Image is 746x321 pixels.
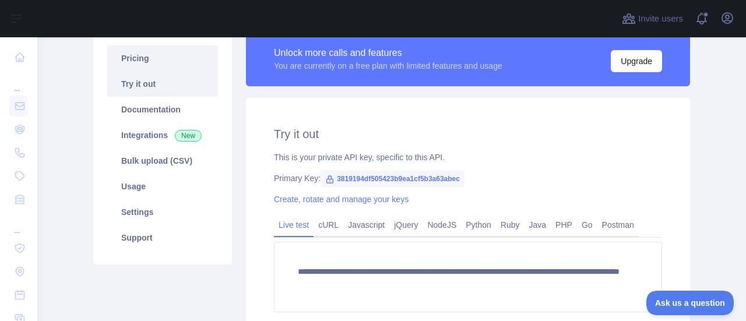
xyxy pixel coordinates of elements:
h2: Try it out [274,126,662,142]
button: Upgrade [611,50,662,72]
a: Create, rotate and manage your keys [274,195,409,204]
a: Try it out [107,71,218,97]
a: cURL [314,216,343,234]
div: ... [9,212,28,235]
a: Ruby [496,216,525,234]
a: Postman [597,216,639,234]
a: jQuery [389,216,423,234]
iframe: Toggle Customer Support [646,291,734,315]
a: Live test [274,216,314,234]
span: 3819194df505423b9ea1cf5b3a63abec [321,170,465,188]
div: Unlock more calls and features [274,46,502,60]
a: Usage [107,174,218,199]
span: Invite users [638,12,683,26]
div: ... [9,70,28,93]
a: Settings [107,199,218,225]
a: Go [577,216,597,234]
a: PHP [551,216,577,234]
a: Support [107,225,218,251]
a: Javascript [343,216,389,234]
button: Invite users [620,9,685,28]
a: Python [461,216,496,234]
a: Pricing [107,45,218,71]
div: You are currently on a free plan with limited features and usage [274,60,502,72]
a: Integrations New [107,122,218,148]
a: Java [525,216,551,234]
div: This is your private API key, specific to this API. [274,151,662,163]
a: Bulk upload (CSV) [107,148,218,174]
a: NodeJS [423,216,461,234]
div: Primary Key: [274,172,662,184]
span: New [175,130,202,142]
a: Documentation [107,97,218,122]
